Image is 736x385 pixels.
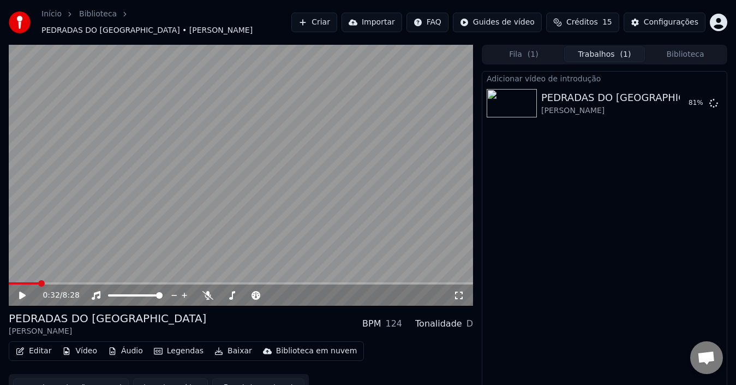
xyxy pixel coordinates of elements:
div: Configurações [644,17,698,28]
button: Áudio [104,343,147,359]
button: Vídeo [58,343,101,359]
div: [PERSON_NAME] [541,105,719,116]
div: BPM [362,317,381,330]
div: Biblioteca em nuvem [276,346,357,357]
button: Configurações [624,13,705,32]
nav: breadcrumb [41,9,291,36]
div: Tonalidade [415,317,462,330]
button: Créditos15 [546,13,619,32]
span: Créditos [566,17,598,28]
a: Início [41,9,62,20]
img: youka [9,11,31,33]
button: Guides de vídeo [453,13,542,32]
button: Baixar [210,343,256,359]
span: 15 [602,17,612,28]
span: PEDRADAS DO [GEOGRAPHIC_DATA] • [PERSON_NAME] [41,25,253,36]
button: Editar [11,343,56,359]
span: ( 1 ) [528,49,538,60]
a: Bate-papo aberto [690,341,723,374]
div: PEDRADAS DO [GEOGRAPHIC_DATA] [541,90,719,105]
button: Legendas [149,343,208,359]
button: Biblioteca [645,46,726,62]
a: Biblioteca [79,9,117,20]
button: FAQ [406,13,448,32]
div: D [466,317,473,330]
button: Fila [483,46,564,62]
span: 0:32 [43,290,59,301]
span: 8:28 [63,290,80,301]
div: Adicionar vídeo de introdução [482,72,727,85]
span: ( 1 ) [620,49,631,60]
div: / [43,290,69,301]
button: Trabalhos [564,46,645,62]
button: Criar [291,13,337,32]
button: Importar [342,13,402,32]
div: 124 [385,317,402,330]
div: 81 % [689,99,705,108]
div: [PERSON_NAME] [9,326,206,337]
div: PEDRADAS DO [GEOGRAPHIC_DATA] [9,311,206,326]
